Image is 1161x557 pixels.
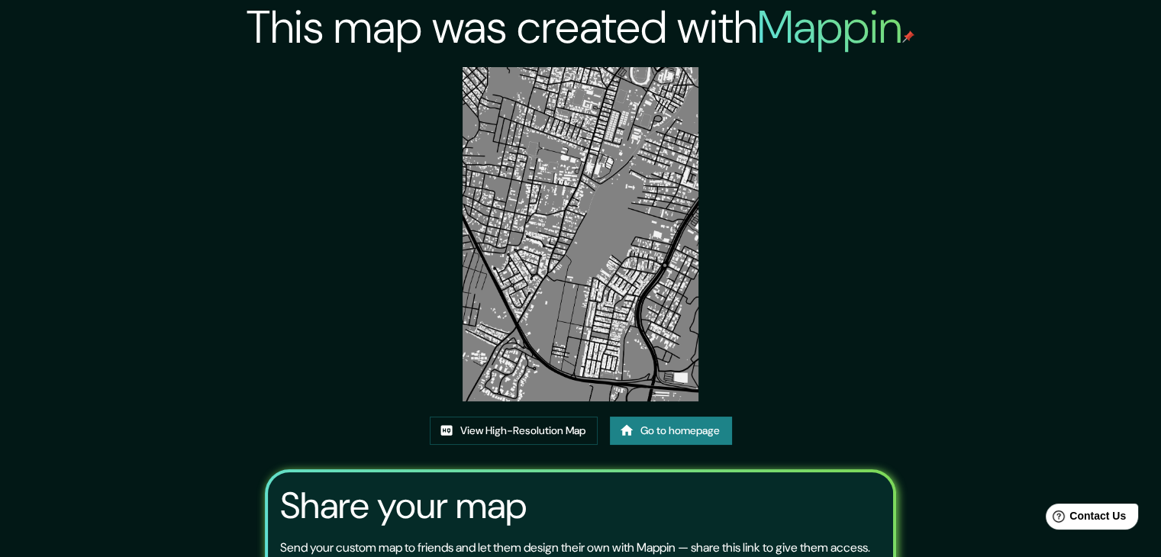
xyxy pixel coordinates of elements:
a: View High-Resolution Map [430,417,598,445]
h3: Share your map [280,485,527,527]
p: Send your custom map to friends and let them design their own with Mappin — share this link to gi... [280,539,870,557]
a: Go to homepage [610,417,732,445]
iframe: Help widget launcher [1025,497,1144,540]
img: created-map [463,67,699,401]
img: mappin-pin [902,31,914,43]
